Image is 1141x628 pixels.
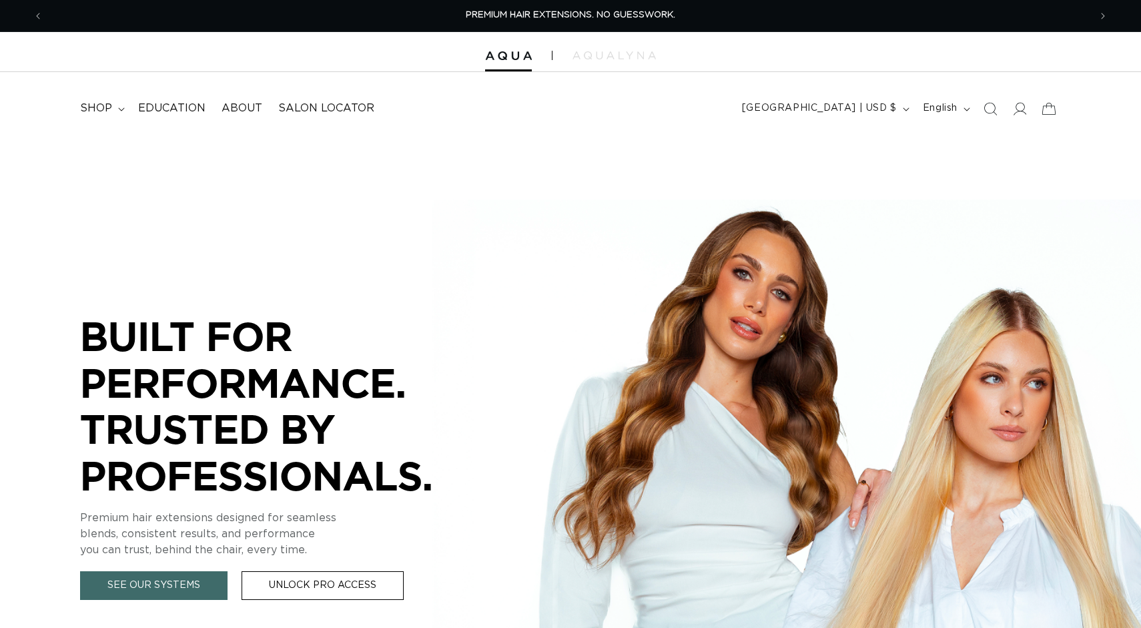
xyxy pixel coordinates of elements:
[214,93,270,123] a: About
[80,571,228,600] a: See Our Systems
[72,93,130,123] summary: shop
[222,101,262,115] span: About
[742,101,897,115] span: [GEOGRAPHIC_DATA] | USD $
[573,51,656,59] img: aqualyna.com
[23,3,53,29] button: Previous announcement
[734,96,915,121] button: [GEOGRAPHIC_DATA] | USD $
[242,571,404,600] a: Unlock Pro Access
[80,510,480,558] p: Premium hair extensions designed for seamless blends, consistent results, and performance you can...
[80,313,480,499] p: BUILT FOR PERFORMANCE. TRUSTED BY PROFESSIONALS.
[138,101,206,115] span: Education
[278,101,374,115] span: Salon Locator
[976,94,1005,123] summary: Search
[466,11,675,19] span: PREMIUM HAIR EXTENSIONS. NO GUESSWORK.
[80,101,112,115] span: shop
[485,51,532,61] img: Aqua Hair Extensions
[130,93,214,123] a: Education
[915,96,976,121] button: English
[1088,3,1118,29] button: Next announcement
[270,93,382,123] a: Salon Locator
[923,101,958,115] span: English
